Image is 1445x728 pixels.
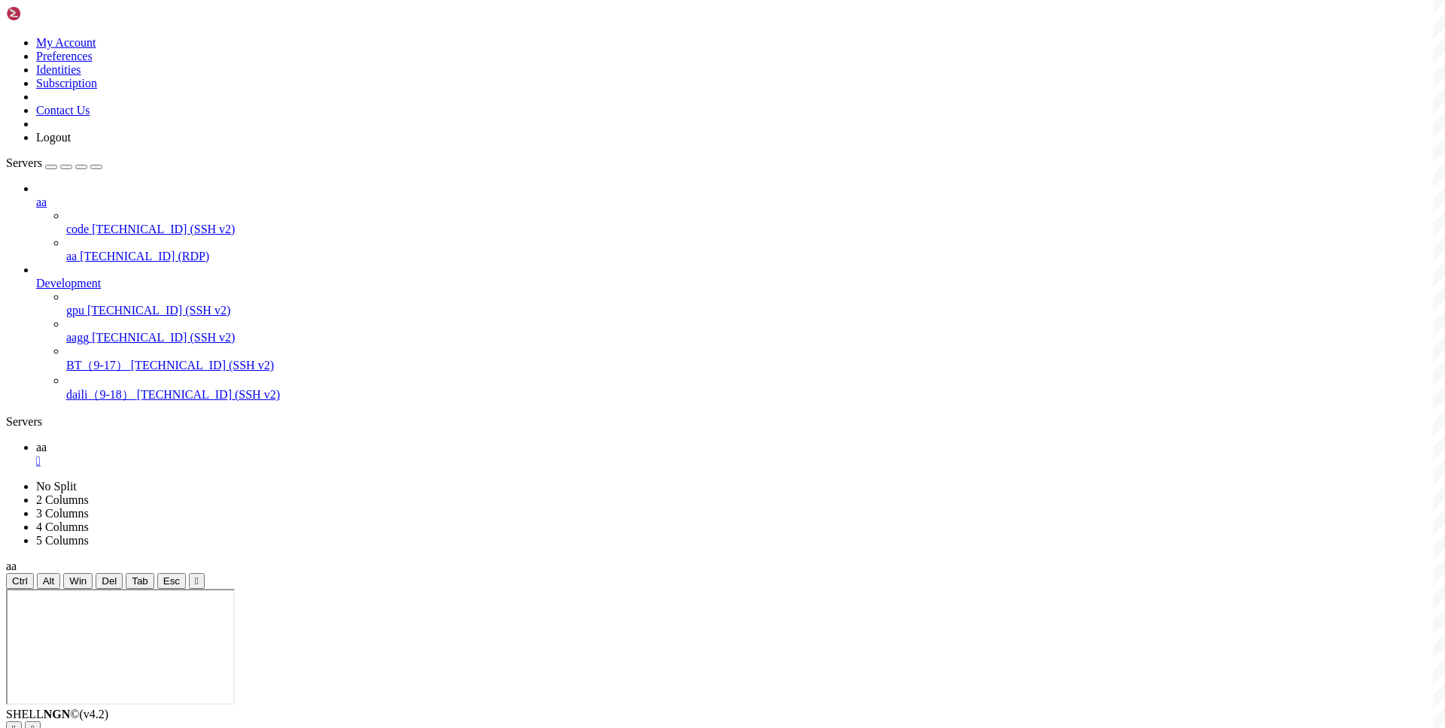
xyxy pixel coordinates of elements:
[66,209,1439,236] li: code [TECHNICAL_ID] (SSH v2)
[66,358,1439,374] a: BT（9-17） [TECHNICAL_ID] (SSH v2)
[36,196,47,208] span: aa
[66,223,1439,236] a: code [TECHNICAL_ID] (SSH v2)
[66,223,89,235] span: code
[6,415,1439,429] div: Servers
[36,520,89,533] a: 4 Columns
[66,344,1439,374] li: BT（9-17） [TECHNICAL_ID] (SSH v2)
[157,573,186,589] button: Esc
[6,6,93,21] img: Shellngn
[36,36,96,49] a: My Account
[37,573,61,589] button: Alt
[36,441,1439,468] a: aa
[66,236,1439,263] li: aa [TECHNICAL_ID] (RDP)
[44,708,71,720] b: NGN
[66,331,89,344] span: aagg
[66,374,1439,403] li: daili（9-18） [TECHNICAL_ID] (SSH v2)
[96,573,123,589] button: Del
[132,575,148,587] span: Tab
[6,560,17,572] span: aa
[66,388,134,401] span: daili（9-18）
[66,359,128,372] span: BT（9-17）
[66,304,84,317] span: gpu
[36,196,1439,209] a: aa
[69,575,87,587] span: Win
[137,388,280,401] span: [TECHNICAL_ID] (SSH v2)
[66,250,77,262] span: aa
[36,263,1439,403] li: Development
[87,304,230,317] span: [TECHNICAL_ID] (SSH v2)
[36,182,1439,263] li: aa
[36,441,47,453] span: aa
[36,63,81,76] a: Identities
[126,573,154,589] button: Tab
[92,223,235,235] span: [TECHNICAL_ID] (SSH v2)
[66,331,1439,344] a: aagg [TECHNICAL_ID] (SSH v2)
[63,573,93,589] button: Win
[36,50,93,62] a: Preferences
[36,277,101,290] span: Development
[43,575,55,587] span: Alt
[6,156,42,169] span: Servers
[189,573,205,589] button: 
[131,359,274,372] span: [TECHNICAL_ID] (SSH v2)
[12,575,28,587] span: Ctrl
[163,575,180,587] span: Esc
[36,77,97,89] a: Subscription
[6,573,34,589] button: Ctrl
[6,708,108,720] span: SHELL ©
[66,317,1439,344] li: aagg [TECHNICAL_ID] (SSH v2)
[36,454,1439,468] a: 
[102,575,117,587] span: Del
[66,387,1439,403] a: daili（9-18） [TECHNICAL_ID] (SSH v2)
[36,493,89,506] a: 2 Columns
[36,507,89,520] a: 3 Columns
[80,250,209,262] span: [TECHNICAL_ID] (RDP)
[36,104,90,117] a: Contact Us
[195,575,199,587] div: 
[36,534,89,547] a: 5 Columns
[36,480,77,493] a: No Split
[36,131,71,144] a: Logout
[92,331,235,344] span: [TECHNICAL_ID] (SSH v2)
[80,708,109,720] span: 4.2.0
[66,304,1439,317] a: gpu [TECHNICAL_ID] (SSH v2)
[6,156,102,169] a: Servers
[36,277,1439,290] a: Development
[66,290,1439,317] li: gpu [TECHNICAL_ID] (SSH v2)
[66,250,1439,263] a: aa [TECHNICAL_ID] (RDP)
